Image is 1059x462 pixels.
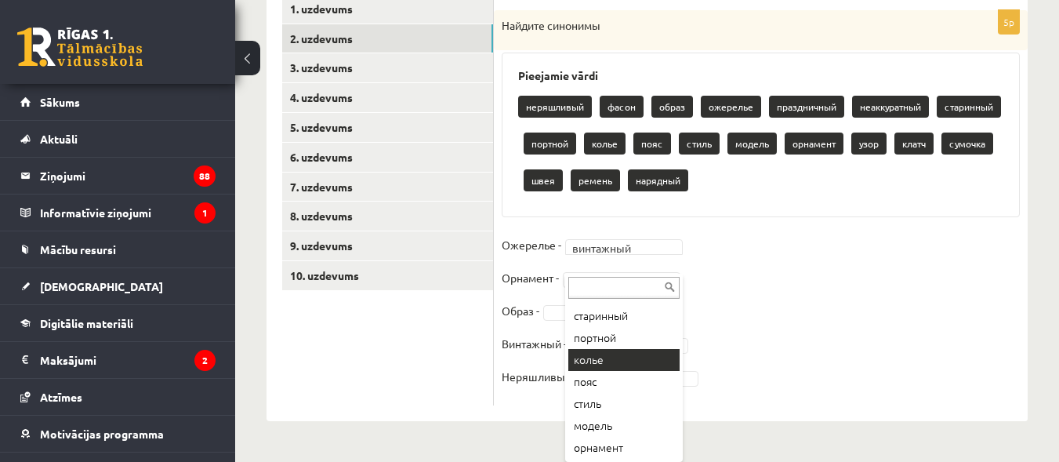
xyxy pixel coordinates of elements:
[568,393,680,415] div: стиль
[568,305,680,327] div: старинный
[568,415,680,437] div: модель
[568,437,680,459] div: орнамент
[568,327,680,349] div: портной
[568,371,680,393] div: пояс
[568,349,680,371] div: колье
